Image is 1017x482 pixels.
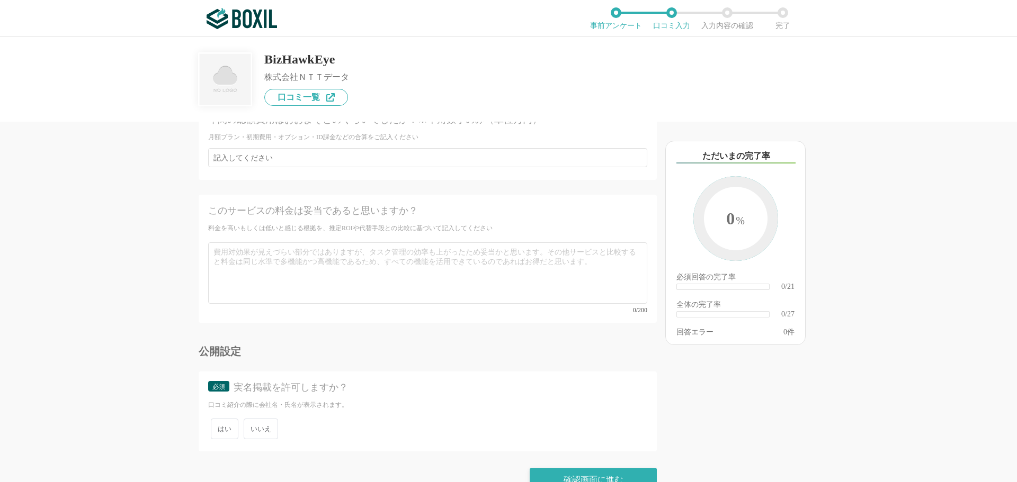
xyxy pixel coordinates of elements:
li: 完了 [755,7,810,30]
span: いいえ [244,419,278,439]
div: 0/21 [781,283,795,290]
a: 口コミ一覧 [264,89,348,106]
div: このサービスの料金は妥当であると思いますか？ [208,204,603,217]
div: 口コミ紹介の際に会社名・氏名が表示されます。 [208,401,647,410]
li: 事前アンケート [588,7,644,30]
span: はい [211,419,238,439]
img: ボクシルSaaS_ロゴ [207,8,277,29]
div: 0/27 [781,311,795,318]
li: 口コミ入力 [644,7,699,30]
div: ただいまの完了率 [676,150,796,163]
div: 株式会社ＮＴＴデータ [264,73,349,81]
div: 全体の完了率 [676,301,795,311]
span: 必須 [212,383,225,390]
div: 料金を高いもしくは低いと感じる根拠を、推定ROIや代替手段との比較に基づいて記入してください [208,224,647,233]
div: 月額プラン・初期費用・オプション・ID課金などの合算をご記入ください [208,133,647,142]
span: 0 [704,187,768,252]
span: % [736,215,745,226]
div: BizHawkEye [264,53,349,66]
div: 実名掲載を許可しますか？ [234,381,629,394]
span: 口コミ一覧 [278,93,320,102]
li: 入力内容の確認 [699,7,755,30]
div: 回答エラー [676,329,713,336]
div: 件 [783,329,795,336]
div: 必須回答の完了率 [676,274,795,283]
span: 0 [783,328,787,336]
input: 記入してください [208,148,647,167]
div: 0/200 [208,307,647,313]
div: 公開設定 [199,346,657,357]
